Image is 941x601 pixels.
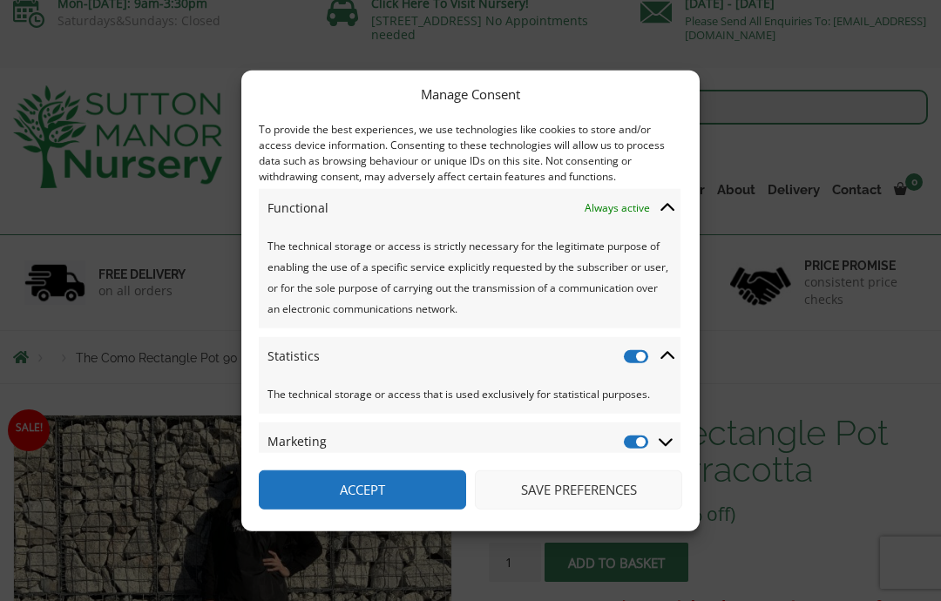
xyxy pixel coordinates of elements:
[259,422,680,461] summary: Marketing
[267,198,328,219] span: Functional
[259,189,680,227] summary: Functional Always active
[267,431,327,452] span: Marketing
[267,239,668,316] span: The technical storage or access is strictly necessary for the legitimate purpose of enabling the ...
[585,198,650,219] span: Always active
[259,337,680,375] summary: Statistics
[259,122,680,185] div: To provide the best experiences, we use technologies like cookies to store and/or access device i...
[421,84,520,105] div: Manage Consent
[267,346,320,367] span: Statistics
[267,384,672,405] span: The technical storage or access that is used exclusively for statistical purposes.
[475,469,682,509] button: Save preferences
[259,469,466,509] button: Accept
